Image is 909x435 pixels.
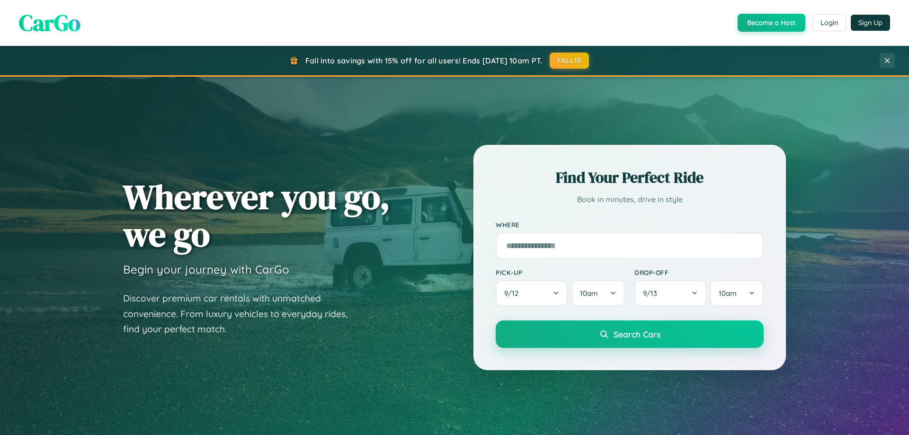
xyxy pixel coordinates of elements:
[496,320,764,348] button: Search Cars
[580,289,598,298] span: 10am
[496,268,625,276] label: Pick-up
[496,280,568,306] button: 9/12
[123,291,360,337] p: Discover premium car rentals with unmatched convenience. From luxury vehicles to everyday rides, ...
[305,56,543,65] span: Fall into savings with 15% off for all users! Ends [DATE] 10am PT.
[634,280,706,306] button: 9/13
[496,193,764,206] p: Book in minutes, drive in style
[719,289,737,298] span: 10am
[19,7,80,38] span: CarGo
[738,14,805,32] button: Become a Host
[710,280,764,306] button: 10am
[123,262,289,276] h3: Begin your journey with CarGo
[496,221,764,229] label: Where
[634,268,764,276] label: Drop-off
[550,53,589,69] button: FALL15
[496,167,764,188] h2: Find Your Perfect Ride
[123,178,390,253] h1: Wherever you go, we go
[643,289,662,298] span: 9 / 13
[851,15,890,31] button: Sign Up
[571,280,625,306] button: 10am
[614,329,660,339] span: Search Cars
[812,14,846,31] button: Login
[504,289,523,298] span: 9 / 12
